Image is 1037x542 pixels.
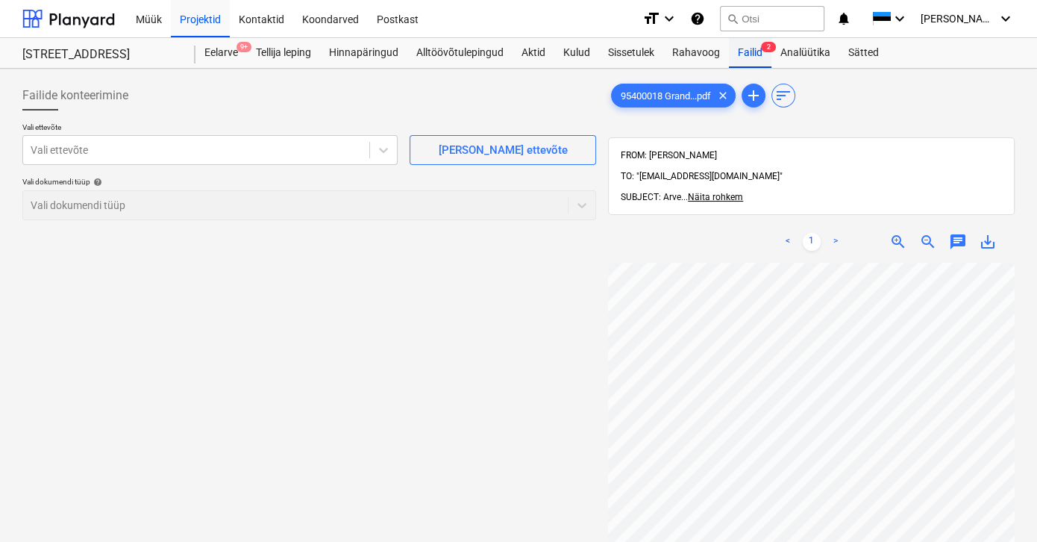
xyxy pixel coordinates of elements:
[660,10,678,28] i: keyboard_arrow_down
[554,38,599,68] a: Kulud
[410,135,596,165] button: [PERSON_NAME] ettevõte
[439,140,568,160] div: [PERSON_NAME] ettevõte
[803,233,821,251] a: Page 1 is your current page
[681,192,743,202] span: ...
[22,47,178,63] div: [STREET_ADDRESS]
[889,233,907,251] span: zoom_in
[247,38,320,68] a: Tellija leping
[407,38,513,68] a: Alltöövõtulepingud
[611,84,736,108] div: 95400018 Grand...pdf
[621,150,717,161] span: FROM: [PERSON_NAME]
[771,38,839,68] a: Analüütika
[827,233,845,251] a: Next page
[612,90,720,102] span: 95400018 Grand...pdf
[761,42,776,52] span: 2
[921,13,995,25] span: [PERSON_NAME]
[22,122,398,135] p: Vali ettevõte
[195,38,247,68] a: Eelarve9+
[688,192,743,202] span: Näita rohkem
[621,171,783,181] span: TO: "[EMAIL_ADDRESS][DOMAIN_NAME]"
[513,38,554,68] a: Aktid
[779,233,797,251] a: Previous page
[962,470,1037,542] iframe: Chat Widget
[979,233,997,251] span: save_alt
[714,87,732,105] span: clear
[729,38,771,68] a: Failid2
[891,10,909,28] i: keyboard_arrow_down
[745,87,762,105] span: add
[621,192,681,202] span: SUBJECT: Arve
[195,38,247,68] div: Eelarve
[720,6,824,31] button: Otsi
[599,38,663,68] a: Sissetulek
[663,38,729,68] a: Rahavoog
[997,10,1015,28] i: keyboard_arrow_down
[836,10,851,28] i: notifications
[919,233,937,251] span: zoom_out
[727,13,739,25] span: search
[90,178,102,187] span: help
[774,87,792,105] span: sort
[320,38,407,68] a: Hinnapäringud
[22,87,128,105] span: Failide konteerimine
[690,10,705,28] i: Abikeskus
[729,38,771,68] div: Failid
[236,42,251,52] span: 9+
[22,177,596,187] div: Vali dokumendi tüüp
[839,38,888,68] a: Sätted
[642,10,660,28] i: format_size
[949,233,967,251] span: chat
